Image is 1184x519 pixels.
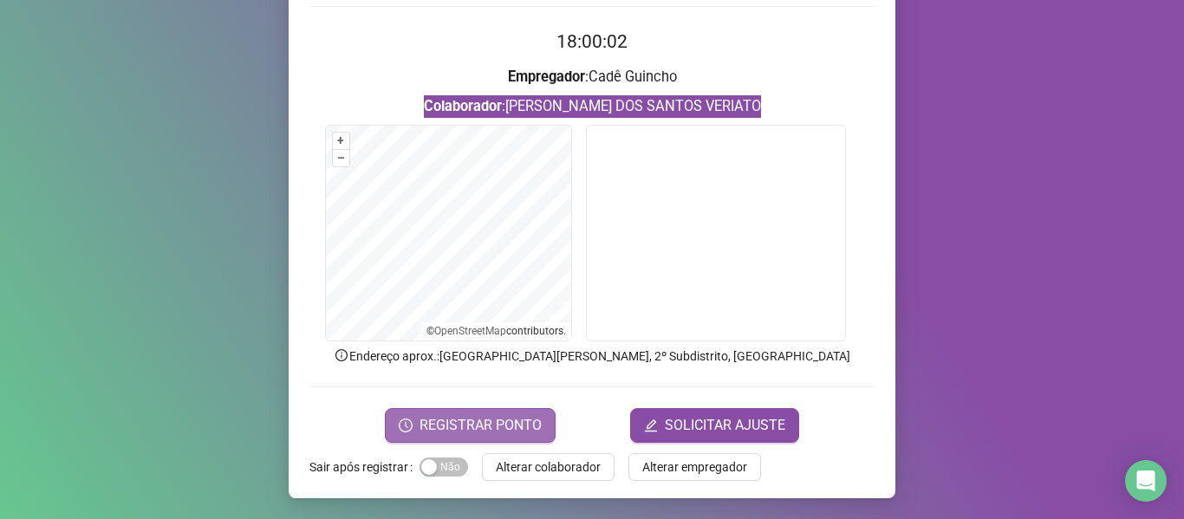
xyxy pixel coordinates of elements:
[333,150,349,166] button: –
[399,418,413,432] span: clock-circle
[434,325,506,337] a: OpenStreetMap
[482,453,615,481] button: Alterar colaborador
[309,95,875,118] h3: : [PERSON_NAME] DOS SANTOS VERIATO
[644,418,658,432] span: edit
[309,347,875,366] p: Endereço aprox. : [GEOGRAPHIC_DATA][PERSON_NAME], 2º Subdistrito, [GEOGRAPHIC_DATA]
[333,133,349,149] button: +
[628,453,761,481] button: Alterar empregador
[424,98,502,114] strong: Colaborador
[385,408,556,443] button: REGISTRAR PONTO
[556,31,628,52] time: 18:00:02
[426,325,566,337] li: © contributors.
[309,66,875,88] h3: : Cadê Guincho
[630,408,799,443] button: editSOLICITAR AJUSTE
[309,453,420,481] label: Sair após registrar
[420,415,542,436] span: REGISTRAR PONTO
[665,415,785,436] span: SOLICITAR AJUSTE
[496,457,601,477] span: Alterar colaborador
[1125,460,1167,502] div: Open Intercom Messenger
[508,68,585,85] strong: Empregador
[334,347,349,363] span: info-circle
[642,457,747,477] span: Alterar empregador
